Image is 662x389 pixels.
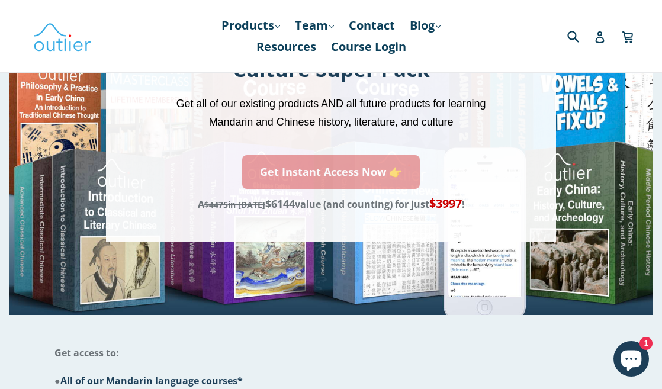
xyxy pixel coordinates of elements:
span: $3997 [429,195,462,211]
span: $4475 [204,199,228,210]
span: Get all of our existing products AND all future products for learning Mandarin and Chinese histor... [176,98,486,128]
a: Get Instant Access Now 👉 [242,155,420,189]
a: Contact [343,15,401,36]
span: A value (and counting) for just ! [198,198,465,211]
a: Products [216,15,286,36]
a: Blog [404,15,446,36]
a: Resources [250,36,322,57]
span: $6144 [265,197,295,211]
a: Course Login [325,36,412,57]
input: Search [564,24,597,48]
inbox-online-store-chat: Shopify online store chat [610,341,653,380]
img: Outlier Linguistics [33,19,92,53]
span: Get access to: [54,346,119,359]
span: ● [54,374,243,387]
span: All of our Mandarin language courses* [60,374,243,387]
a: Team [289,15,340,36]
s: in [DATE] [204,199,265,210]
